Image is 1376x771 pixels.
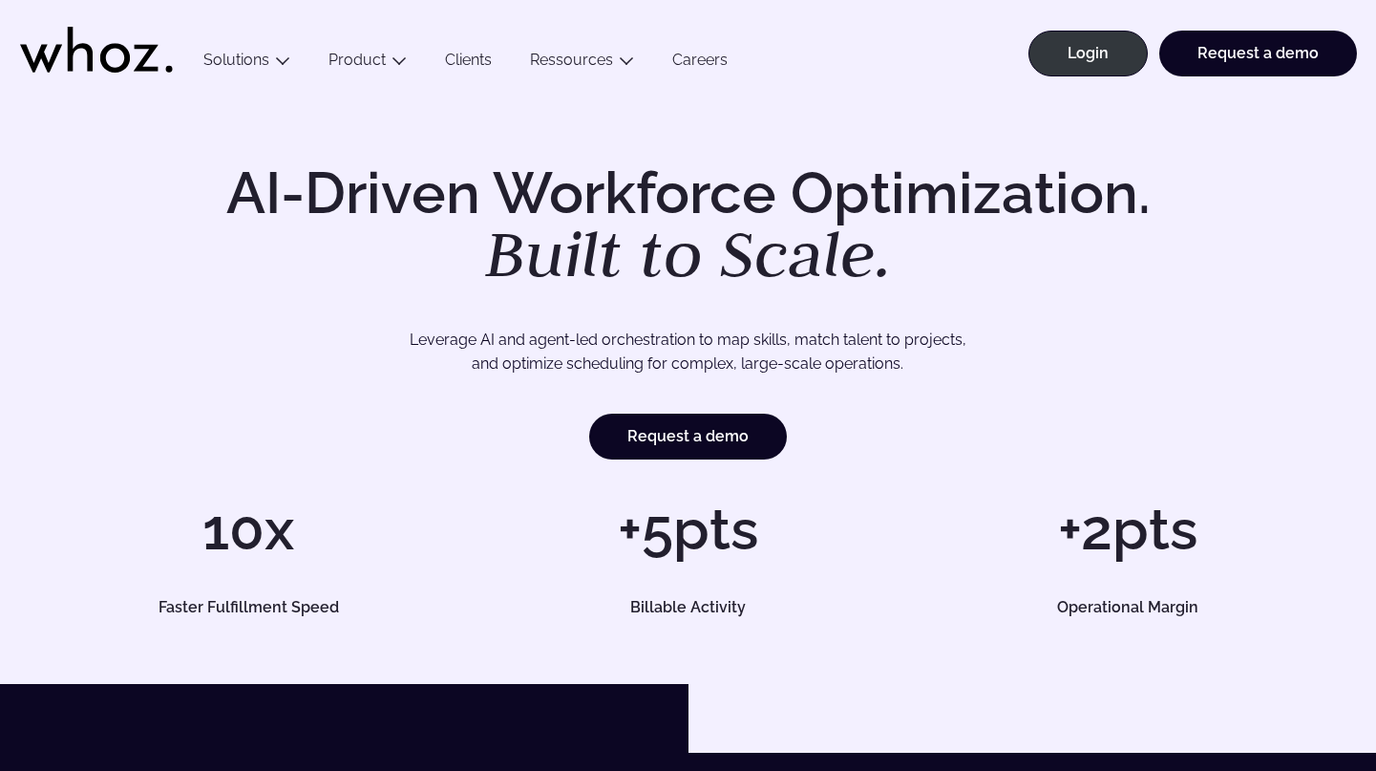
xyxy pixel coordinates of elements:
[477,501,898,558] h1: +5pts
[103,328,1273,376] p: Leverage AI and agent-led orchestration to map skills, match talent to projects, and optimize sch...
[485,211,892,295] em: Built to Scale.
[1159,31,1357,76] a: Request a demo
[511,51,653,76] button: Ressources
[328,51,386,69] a: Product
[426,51,511,76] a: Clients
[309,51,426,76] button: Product
[38,501,458,558] h1: 10x
[498,600,877,615] h5: Billable Activity
[918,501,1338,558] h1: +2pts
[200,164,1177,287] h1: AI-Driven Workforce Optimization.
[184,51,309,76] button: Solutions
[1028,31,1148,76] a: Login
[530,51,613,69] a: Ressources
[589,414,787,460] a: Request a demo
[59,600,437,615] h5: Faster Fulfillment Speed
[939,600,1317,615] h5: Operational Margin
[653,51,747,76] a: Careers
